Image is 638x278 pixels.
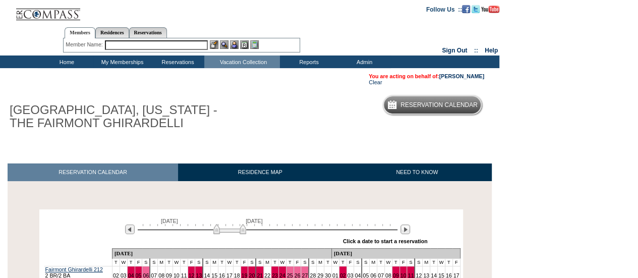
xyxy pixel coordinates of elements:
[280,55,335,68] td: Reports
[335,55,391,68] td: Admin
[65,27,95,38] a: Members
[384,259,392,266] td: W
[324,259,332,266] td: T
[294,259,301,266] td: F
[250,40,259,49] img: b_calculator.gif
[248,259,256,266] td: S
[204,55,280,68] td: Vacation Collection
[129,27,167,38] a: Reservations
[256,259,263,266] td: S
[230,40,239,49] img: Impersonate
[211,259,218,266] td: M
[246,218,263,224] span: [DATE]
[218,259,226,266] td: T
[158,259,165,266] td: M
[66,40,104,49] div: Member Name:
[462,6,470,12] a: Become our fan on Facebook
[439,73,484,79] a: [PERSON_NAME]
[142,259,150,266] td: S
[346,259,354,266] td: F
[241,259,248,266] td: F
[112,259,120,266] td: T
[45,266,103,272] a: Fairmont Ghirardelli 212
[317,259,324,266] td: M
[369,79,382,85] a: Clear
[481,6,499,12] a: Subscribe to our YouTube Channel
[161,218,178,224] span: [DATE]
[392,259,399,266] td: T
[369,73,484,79] span: You are acting on behalf of:
[481,6,499,13] img: Subscribe to our YouTube Channel
[8,163,178,181] a: RESERVATION CALENDAR
[188,259,195,266] td: F
[370,259,377,266] td: M
[271,259,279,266] td: T
[472,6,480,12] a: Follow us on Twitter
[225,259,233,266] td: W
[452,259,460,266] td: F
[127,259,135,266] td: T
[445,259,452,266] td: T
[233,259,241,266] td: T
[165,259,172,266] td: T
[426,5,462,13] td: Follow Us ::
[93,55,149,68] td: My Memberships
[149,55,204,68] td: Reservations
[301,259,309,266] td: S
[474,47,478,54] span: ::
[437,259,445,266] td: W
[415,259,422,266] td: S
[485,47,498,54] a: Help
[331,259,339,266] td: W
[339,259,346,266] td: T
[442,47,467,54] a: Sign Out
[278,259,286,266] td: W
[399,259,407,266] td: F
[220,40,228,49] img: View
[400,102,478,108] h5: Reservation Calendar
[210,40,218,49] img: b_edit.gif
[8,101,234,132] h1: [GEOGRAPHIC_DATA], [US_STATE] - THE FAIRMONT GHIRARDELLI
[120,259,127,266] td: W
[195,259,203,266] td: S
[178,163,342,181] a: RESIDENCE MAP
[430,259,438,266] td: T
[95,27,129,38] a: Residences
[377,259,385,266] td: T
[264,259,271,266] td: M
[125,225,135,234] img: Previous
[180,259,188,266] td: T
[135,259,142,266] td: F
[38,55,93,68] td: Home
[362,259,369,266] td: S
[150,259,157,266] td: S
[331,249,460,259] td: [DATE]
[423,259,430,266] td: M
[472,5,480,13] img: Follow us on Twitter
[172,259,180,266] td: W
[462,5,470,13] img: Become our fan on Facebook
[407,259,415,266] td: S
[203,259,210,266] td: S
[400,225,410,234] img: Next
[309,259,316,266] td: S
[354,259,362,266] td: S
[342,163,492,181] a: NEED TO KNOW
[112,249,331,259] td: [DATE]
[343,238,428,244] div: Click a date to start a reservation
[286,259,294,266] td: T
[240,40,249,49] img: Reservations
